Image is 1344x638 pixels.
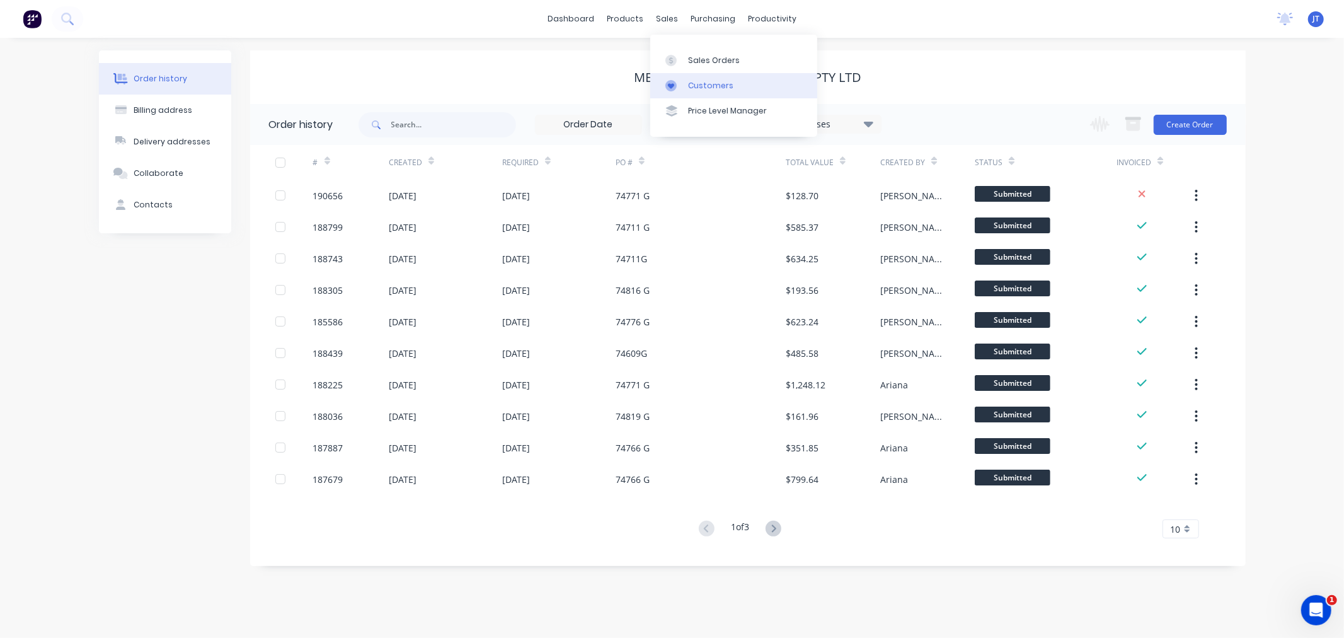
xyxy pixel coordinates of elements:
span: Submitted [975,470,1050,485]
div: 74711G [616,252,647,265]
span: Submitted [975,249,1050,265]
div: Ariana [880,441,908,455]
div: $161.96 [786,410,818,423]
button: Contacts [99,189,231,221]
div: 185586 [313,315,343,328]
div: 188036 [313,410,343,423]
div: Required [502,145,616,180]
span: Submitted [975,407,1050,422]
button: Delivery addresses [99,126,231,158]
div: [DATE] [502,284,530,297]
span: Submitted [975,375,1050,391]
div: [DATE] [389,410,416,423]
div: [DATE] [502,410,530,423]
div: 74819 G [616,410,650,423]
div: 188305 [313,284,343,297]
span: Submitted [975,344,1050,359]
div: 74609G [616,347,647,360]
a: Sales Orders [650,47,817,72]
div: Collaborate [134,168,183,179]
span: Submitted [975,186,1050,202]
span: Submitted [975,312,1050,328]
button: Create Order [1154,115,1227,135]
div: [DATE] [502,473,530,486]
div: productivity [742,9,803,28]
div: Total Value [786,145,880,180]
div: PO # [616,145,786,180]
div: $585.37 [786,221,818,234]
div: $799.64 [786,473,818,486]
div: purchasing [684,9,742,28]
div: products [600,9,650,28]
div: Order history [134,73,187,84]
div: [DATE] [389,221,416,234]
div: $1,248.12 [786,378,825,391]
button: Collaborate [99,158,231,189]
div: [DATE] [502,252,530,265]
div: [DATE] [502,441,530,455]
div: 188743 [313,252,343,265]
div: 188225 [313,378,343,391]
div: 188799 [313,221,343,234]
input: Order Date [536,115,641,134]
div: Delivery addresses [134,136,210,148]
div: 74816 G [616,284,650,297]
div: Created By [880,157,925,168]
div: [DATE] [502,347,530,360]
div: [DATE] [502,378,530,391]
div: PO # [616,157,633,168]
div: 188439 [313,347,343,360]
button: Billing address [99,95,231,126]
div: $351.85 [786,441,818,455]
div: [PERSON_NAME] [880,221,950,234]
div: Metal Line North Brisbane Pty Ltd [634,70,861,85]
div: [PERSON_NAME] [880,315,950,328]
span: 10 [1171,523,1181,536]
div: [DATE] [389,284,416,297]
div: Ariana [880,473,908,486]
div: Created [389,157,422,168]
div: Invoiced [1117,145,1192,180]
span: Submitted [975,217,1050,233]
div: $634.25 [786,252,818,265]
div: sales [650,9,684,28]
div: 1 of 3 [731,520,749,538]
div: 187887 [313,441,343,455]
div: $623.24 [786,315,818,328]
a: Price Level Manager [650,98,817,124]
div: [PERSON_NAME] [880,410,950,423]
div: Price Level Manager [688,105,767,117]
div: # [313,145,389,180]
div: [DATE] [502,315,530,328]
span: Submitted [975,438,1050,454]
div: $128.70 [786,189,818,202]
div: # [313,157,318,168]
div: $485.58 [786,347,818,360]
div: [DATE] [389,347,416,360]
div: Billing address [134,105,192,116]
div: Status [975,145,1117,180]
div: Contacts [134,199,173,211]
div: Required [502,157,539,168]
a: Customers [650,73,817,98]
button: Order history [99,63,231,95]
div: [PERSON_NAME] [880,252,950,265]
div: 187679 [313,473,343,486]
div: 74776 G [616,315,650,328]
div: [DATE] [389,378,416,391]
div: [PERSON_NAME] [880,347,950,360]
div: [DATE] [389,189,416,202]
iframe: Intercom live chat [1301,595,1331,625]
div: Sales Orders [688,55,740,66]
div: [DATE] [502,189,530,202]
div: [PERSON_NAME] [880,189,950,202]
div: 74766 G [616,473,650,486]
div: Invoiced [1117,157,1151,168]
div: 74766 G [616,441,650,455]
div: Created By [880,145,975,180]
div: 74771 G [616,189,650,202]
div: Status [975,157,1002,168]
div: 190656 [313,189,343,202]
div: Created [389,145,502,180]
span: 1 [1327,595,1337,605]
